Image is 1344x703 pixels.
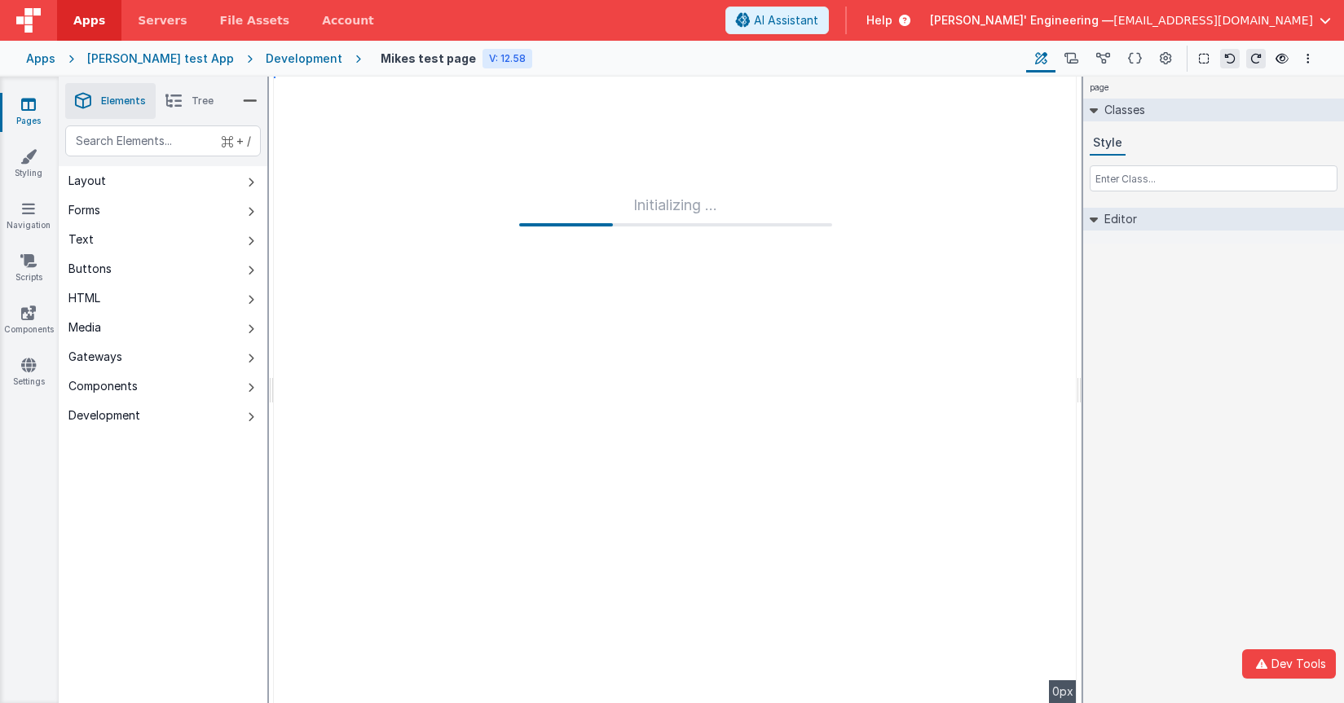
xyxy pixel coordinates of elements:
input: Search Elements... [65,125,261,156]
div: Initializing ... [519,194,832,226]
h4: page [1083,77,1116,99]
span: Servers [138,12,187,29]
button: Text [59,225,267,254]
div: Development [68,407,140,424]
button: Forms [59,196,267,225]
button: Components [59,371,267,401]
div: Apps [26,51,55,67]
div: Gateways [68,349,122,365]
button: Style [1090,131,1126,156]
span: Tree [192,94,214,108]
button: [PERSON_NAME]' Engineering — [EMAIL_ADDRESS][DOMAIN_NAME] [930,12,1331,29]
button: HTML [59,283,267,313]
span: AI Assistant [754,12,818,29]
button: Options [1298,49,1318,68]
div: 0px [1049,680,1077,703]
h4: Mikes test page [381,52,476,64]
span: Apps [73,12,105,29]
div: Development [266,51,342,67]
div: [PERSON_NAME] test App [87,51,234,67]
div: Buttons [68,261,112,277]
button: Media [59,313,267,342]
span: Help [866,12,892,29]
div: Media [68,319,101,336]
div: Layout [68,173,106,189]
div: HTML [68,290,100,306]
div: Components [68,378,138,394]
span: [EMAIL_ADDRESS][DOMAIN_NAME] [1113,12,1313,29]
div: Text [68,231,94,248]
span: + / [222,125,251,156]
h2: Editor [1098,208,1137,231]
span: [PERSON_NAME]' Engineering — [930,12,1113,29]
button: Development [59,401,267,430]
button: Buttons [59,254,267,283]
span: File Assets [220,12,290,29]
span: Elements [101,94,146,108]
div: --> [274,77,1077,703]
button: Gateways [59,342,267,371]
button: Layout [59,166,267,196]
input: Enter Class... [1090,165,1337,191]
h2: Classes [1098,99,1145,121]
div: Forms [68,202,100,218]
div: V: 12.58 [483,49,532,68]
button: AI Assistant [725,7,829,34]
button: Dev Tools [1242,649,1336,679]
